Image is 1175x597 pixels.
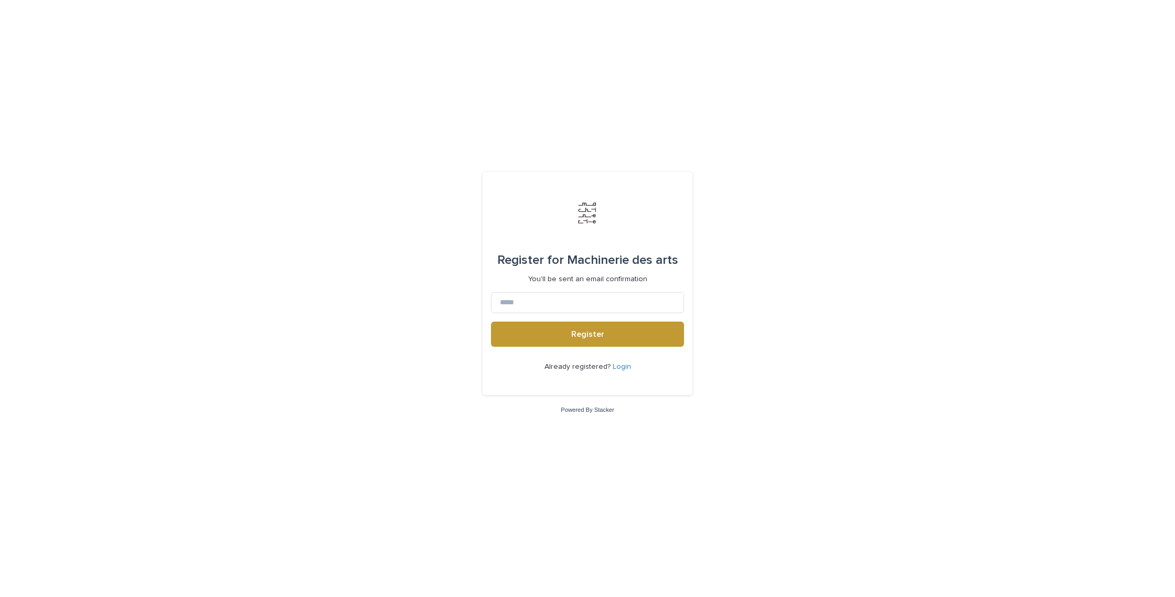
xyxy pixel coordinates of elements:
[561,407,614,413] a: Powered By Stacker
[572,197,603,229] img: Jx8JiDZqSLW7pnA6nIo1
[528,275,647,284] p: You'll be sent an email confirmation
[497,254,564,266] span: Register for
[613,363,631,370] a: Login
[491,322,684,347] button: Register
[544,363,613,370] span: Already registered?
[571,330,604,338] span: Register
[497,246,678,275] div: Machinerie des arts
